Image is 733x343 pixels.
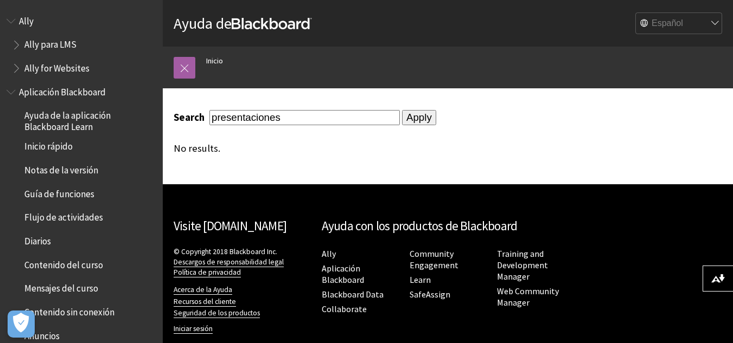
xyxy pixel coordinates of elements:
[174,308,260,318] a: Seguridad de los productos
[410,274,431,286] a: Learn
[410,289,450,300] a: SafeAssign
[24,256,103,270] span: Contenido del curso
[174,324,213,334] a: Iniciar sesión
[24,161,98,176] span: Notas de la versión
[174,143,562,154] div: No results.
[232,18,312,29] strong: Blackboard
[24,138,73,152] span: Inicio rápido
[322,289,384,300] a: Blackboard Data
[636,13,723,35] select: Site Language Selector
[174,218,286,234] a: Visite [DOMAIN_NAME]
[402,110,436,125] input: Apply
[497,248,548,282] a: Training and Development Manager
[174,14,312,33] a: Ayuda deBlackboard
[410,248,458,271] a: Community Engagement
[7,12,156,77] nav: Book outline for Anthology Ally Help
[8,310,35,338] button: Abrir preferencias
[174,247,311,277] p: © Copyright 2018 Blackboard Inc.
[497,286,559,308] a: Web Community Manager
[19,12,34,27] span: Ally
[206,54,223,68] a: Inicio
[174,257,284,267] a: Descargos de responsabilidad legal
[24,59,90,74] span: Ally for Websites
[24,107,155,132] span: Ayuda de la aplicación Blackboard Learn
[322,248,336,260] a: Ally
[322,303,367,315] a: Collaborate
[174,285,232,295] a: Acerca de la Ayuda
[322,263,364,286] a: Aplicación Blackboard
[24,209,103,223] span: Flujo de actividades
[24,280,98,294] span: Mensajes del curso
[174,268,241,277] a: Política de privacidad
[24,185,94,199] span: Guía de funciones
[174,297,236,307] a: Recursos del cliente
[322,217,575,236] h2: Ayuda con los productos de Blackboard
[24,36,77,50] span: Ally para LMS
[24,303,114,318] span: Contenido sin conexión
[174,111,207,124] label: Search
[24,232,51,247] span: Diarios
[24,327,60,341] span: Anuncios
[19,83,106,98] span: Aplicación Blackboard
